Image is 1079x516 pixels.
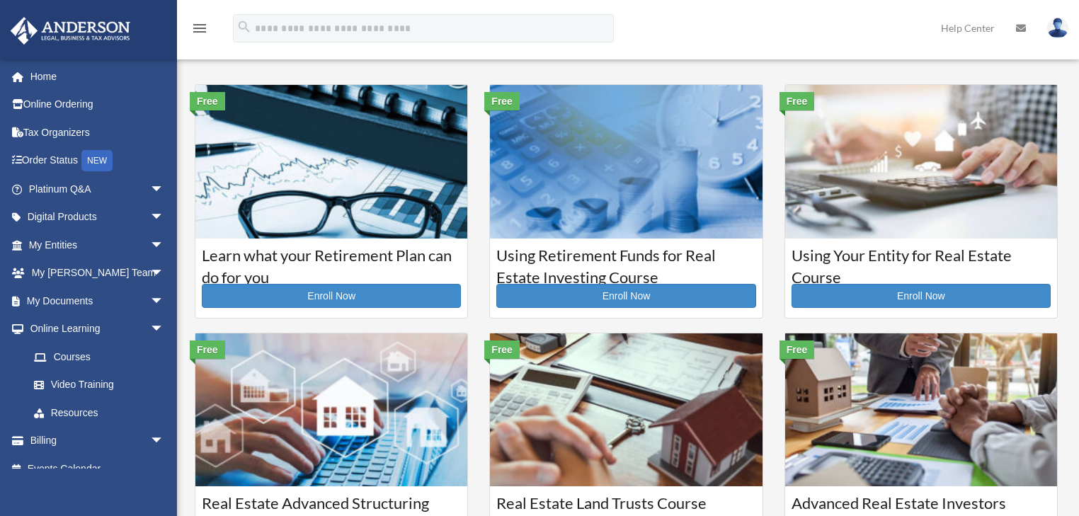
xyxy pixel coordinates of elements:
img: User Pic [1047,18,1068,38]
a: Home [10,62,185,91]
span: arrow_drop_down [150,203,178,232]
span: arrow_drop_down [150,259,178,288]
a: Video Training [20,371,185,399]
span: arrow_drop_down [150,287,178,316]
img: Anderson Advisors Platinum Portal [6,17,135,45]
a: Billingarrow_drop_down [10,427,185,455]
a: menu [191,25,208,37]
a: Order StatusNEW [10,147,185,176]
a: Events Calendar [10,454,185,483]
a: Online Learningarrow_drop_down [10,315,185,343]
h3: Using Your Entity for Real Estate Course [792,245,1051,280]
i: menu [191,20,208,37]
div: Free [190,340,225,359]
a: Enroll Now [496,284,755,308]
div: Free [484,340,520,359]
a: My Entitiesarrow_drop_down [10,231,185,259]
a: Digital Productsarrow_drop_down [10,203,185,231]
div: NEW [81,150,113,171]
div: Free [780,92,815,110]
a: Enroll Now [792,284,1051,308]
a: Enroll Now [202,284,461,308]
a: My [PERSON_NAME] Teamarrow_drop_down [10,259,185,287]
span: arrow_drop_down [150,315,178,344]
span: arrow_drop_down [150,231,178,260]
a: My Documentsarrow_drop_down [10,287,185,315]
a: Platinum Q&Aarrow_drop_down [10,175,185,203]
span: arrow_drop_down [150,427,178,456]
span: arrow_drop_down [150,175,178,204]
a: Resources [20,399,185,427]
a: Tax Organizers [10,118,185,147]
div: Free [190,92,225,110]
div: Free [484,92,520,110]
h3: Learn what your Retirement Plan can do for you [202,245,461,280]
a: Online Ordering [10,91,185,119]
a: Courses [20,343,178,371]
h3: Using Retirement Funds for Real Estate Investing Course [496,245,755,280]
div: Free [780,340,815,359]
i: search [236,19,252,35]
